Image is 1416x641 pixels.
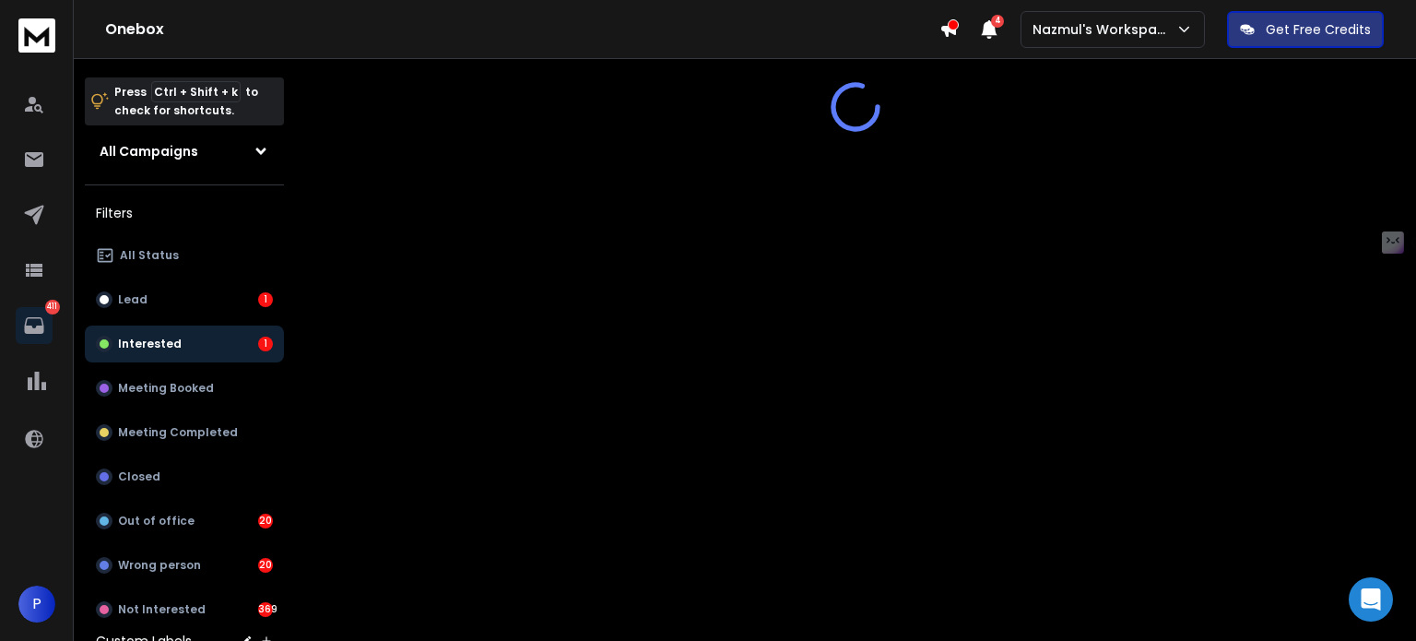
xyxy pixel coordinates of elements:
div: 20 [258,514,273,528]
div: 1 [258,292,273,307]
button: Closed [85,458,284,495]
button: Meeting Booked [85,370,284,407]
div: Open Intercom Messenger [1349,577,1393,622]
img: logo [18,18,55,53]
p: Meeting Booked [118,381,214,396]
p: Out of office [118,514,195,528]
button: P [18,586,55,623]
button: All Status [85,237,284,274]
div: 20 [258,558,273,573]
div: 1 [258,337,273,351]
p: Closed [118,469,160,484]
button: Meeting Completed [85,414,284,451]
button: Lead1 [85,281,284,318]
a: 411 [16,307,53,344]
button: Wrong person20 [85,547,284,584]
p: Get Free Credits [1266,20,1371,39]
p: Interested [118,337,182,351]
p: All Status [120,248,179,263]
p: 411 [45,300,60,315]
button: All Campaigns [85,133,284,170]
p: Not Interested [118,602,206,617]
p: Nazmul's Workspace [1032,20,1175,39]
button: Interested1 [85,326,284,362]
button: Get Free Credits [1227,11,1384,48]
button: Out of office20 [85,503,284,540]
h1: Onebox [105,18,939,41]
p: Press to check for shortcuts. [114,83,258,120]
p: Wrong person [118,558,201,573]
h1: All Campaigns [100,142,198,160]
div: 369 [258,602,273,617]
span: 4 [991,15,1004,28]
p: Lead [118,292,147,307]
button: Not Interested369 [85,591,284,628]
p: Meeting Completed [118,425,238,440]
h3: Filters [85,200,284,226]
span: Ctrl + Shift + k [151,81,241,102]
